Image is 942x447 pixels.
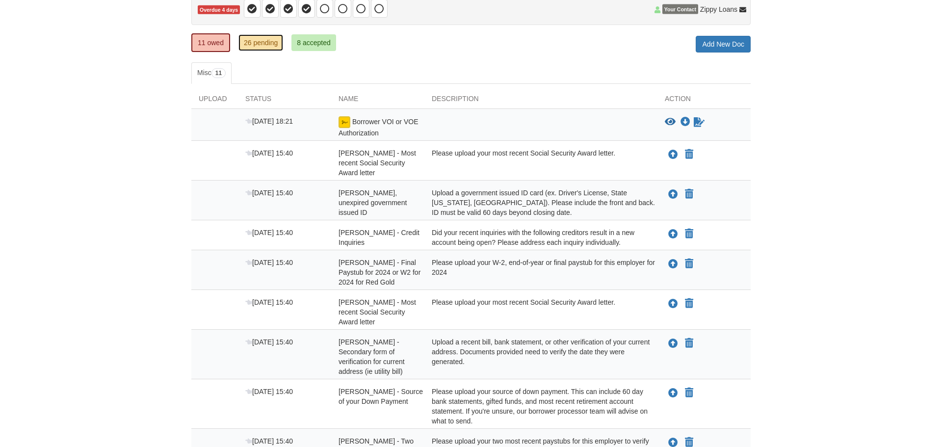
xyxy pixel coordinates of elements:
[339,298,416,326] span: [PERSON_NAME] - Most recent Social Security Award letter
[339,149,416,177] span: [PERSON_NAME] - Most recent Social Security Award letter
[291,34,336,51] a: 8 accepted
[424,387,657,426] div: Please upload your source of down payment. This can include 60 day bank statements, gifted funds,...
[245,149,293,157] span: [DATE] 15:40
[667,387,679,399] button: Upload Esteban Hernandez - Source of your Down Payment
[684,188,694,200] button: Declare Brenda Roman - Valid, unexpired government issued ID not applicable
[424,94,657,108] div: Description
[665,117,676,127] button: View Borrower VOI or VOE Authorization
[657,94,751,108] div: Action
[684,258,694,270] button: Declare Esteban Hernandez - Final Paystub for 2024 or W2 for 2024 for Red Gold not applicable
[667,188,679,201] button: Upload Brenda Roman - Valid, unexpired government issued ID
[424,297,657,327] div: Please upload your most recent Social Security Award letter.
[680,118,690,126] a: Download Borrower VOI or VOE Authorization
[339,116,350,128] img: esign
[245,338,293,346] span: [DATE] 15:40
[684,149,694,160] button: Declare Brenda Roman - Most recent Social Security Award letter not applicable
[191,94,238,108] div: Upload
[667,337,679,350] button: Upload Esteban Hernandez - Secondary form of verification for current address (ie utility bill)
[700,4,737,14] span: Zippy Loans
[424,258,657,287] div: Please upload your W-2, end-of-year or final paystub for this employer for 2024
[245,117,293,125] span: [DATE] 18:21
[238,94,331,108] div: Status
[424,337,657,376] div: Upload a recent bill, bank statement, or other verification of your current address. Documents pr...
[667,228,679,240] button: Upload Esteban Hernandez - Credit Inquiries
[339,189,407,216] span: [PERSON_NAME], unexpired government issued ID
[339,229,419,246] span: [PERSON_NAME] - Credit Inquiries
[211,68,226,78] span: 11
[331,94,424,108] div: Name
[339,118,418,137] span: Borrower VOI or VOE Authorization
[191,62,232,84] a: Misc
[339,259,420,286] span: [PERSON_NAME] - Final Paystub for 2024 or W2 for 2024 for Red Gold
[662,4,698,14] span: Your Contact
[198,5,240,15] span: Overdue 4 days
[667,148,679,161] button: Upload Brenda Roman - Most recent Social Security Award letter
[667,297,679,310] button: Upload Esteban Hernandez - Most recent Social Security Award letter
[667,258,679,270] button: Upload Esteban Hernandez - Final Paystub for 2024 or W2 for 2024 for Red Gold
[684,228,694,240] button: Declare Esteban Hernandez - Credit Inquiries not applicable
[245,229,293,237] span: [DATE] 15:40
[191,33,230,52] a: 11 owed
[245,388,293,395] span: [DATE] 15:40
[245,298,293,306] span: [DATE] 15:40
[684,387,694,399] button: Declare Esteban Hernandez - Source of your Down Payment not applicable
[424,228,657,247] div: Did your recent inquiries with the following creditors result in a new account being open? Please...
[693,116,706,128] a: Waiting for your co-borrower to e-sign
[684,298,694,310] button: Declare Esteban Hernandez - Most recent Social Security Award letter not applicable
[424,148,657,178] div: Please upload your most recent Social Security Award letter.
[245,189,293,197] span: [DATE] 15:40
[245,259,293,266] span: [DATE] 15:40
[238,34,283,51] a: 26 pending
[245,437,293,445] span: [DATE] 15:40
[424,188,657,217] div: Upload a government issued ID card (ex. Driver's License, State [US_STATE], [GEOGRAPHIC_DATA]). P...
[684,338,694,349] button: Declare Esteban Hernandez - Secondary form of verification for current address (ie utility bill) ...
[339,388,423,405] span: [PERSON_NAME] - Source of your Down Payment
[696,36,751,53] a: Add New Doc
[339,338,405,375] span: [PERSON_NAME] - Secondary form of verification for current address (ie utility bill)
